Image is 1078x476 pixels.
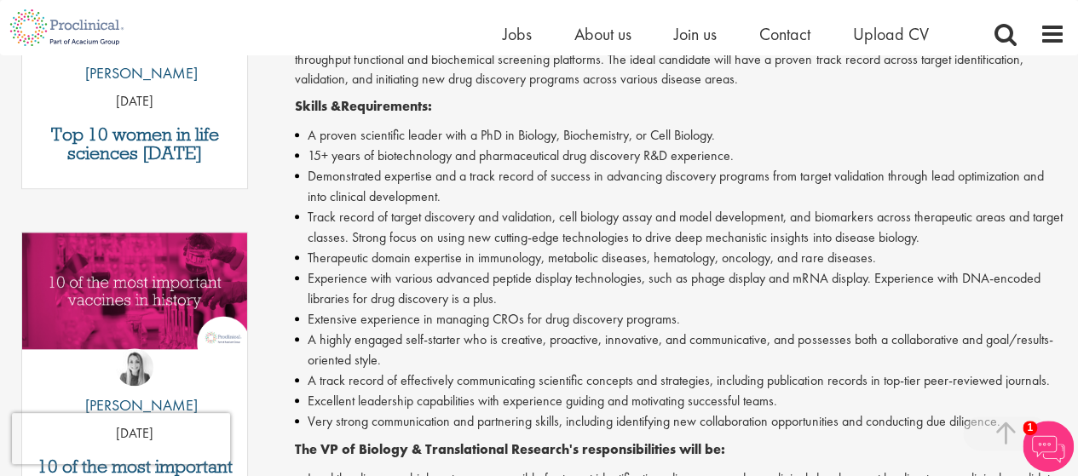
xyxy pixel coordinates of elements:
[295,440,725,458] strong: The VP of Biology & Translational Research's responsibilities will be:
[295,125,1065,146] li: A proven scientific leader with a PhD in Biology, Biochemistry, or Cell Biology.
[341,97,432,115] strong: Requirements:
[295,411,1065,432] li: Very strong communication and partnering skills, including identifying new collaboration opportun...
[295,309,1065,330] li: Extensive experience in managing CROs for drug discovery programs.
[674,23,717,45] a: Join us
[31,125,239,163] a: Top 10 women in life sciences [DATE]
[72,348,198,425] a: Hannah Burke [PERSON_NAME]
[12,413,230,464] iframe: reCAPTCHA
[759,23,810,45] a: Contact
[22,92,247,112] p: [DATE]
[853,23,929,45] a: Upload CV
[1023,421,1037,435] span: 1
[295,207,1065,248] li: Track record of target discovery and validation, cell biology assay and model development, and bi...
[72,62,198,84] p: [PERSON_NAME]
[295,370,1065,391] li: A track record of effectively communicating scientific concepts and strategies, including publica...
[295,391,1065,411] li: Excellent leadership capabilities with experience guiding and motivating successful teams.
[295,97,341,115] strong: Skills &
[295,248,1065,268] li: Therapeutic domain expertise in immunology, metabolic diseases, hematology, oncology, and rare di...
[574,23,631,45] a: About us
[295,268,1065,309] li: Experience with various advanced peptide display technologies, such as phage display and mRNA dis...
[72,394,198,416] p: [PERSON_NAME]
[295,146,1065,166] li: 15+ years of biotechnology and pharmaceutical drug discovery R&D experience.
[22,232,247,383] a: Link to a post
[503,23,532,45] a: Jobs
[22,232,247,349] img: Top vaccines in history
[1023,421,1074,472] img: Chatbot
[116,348,153,386] img: Hannah Burke
[295,330,1065,370] li: A highly engaged self-starter who is creative, proactive, innovative, and communicative, and poss...
[295,166,1065,207] li: Demonstrated expertise and a track record of success in advancing discovery programs from target ...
